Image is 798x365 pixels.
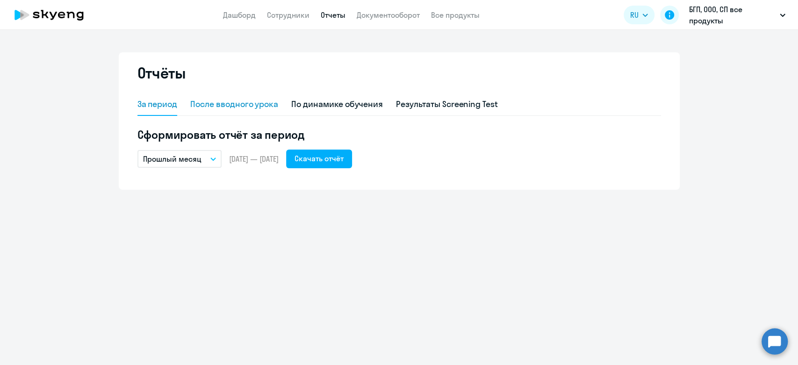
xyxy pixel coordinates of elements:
h5: Сформировать отчёт за период [137,127,661,142]
span: RU [630,9,639,21]
div: После вводного урока [190,98,278,110]
span: [DATE] — [DATE] [229,154,279,164]
button: Прошлый месяц [137,150,222,168]
button: RU [624,6,654,24]
button: Скачать отчёт [286,150,352,168]
h2: Отчёты [137,64,186,82]
div: За период [137,98,178,110]
a: Сотрудники [267,10,309,20]
p: БГП, ООО, СП все продукты [689,4,776,26]
a: Все продукты [431,10,480,20]
div: Скачать отчёт [295,153,344,164]
div: Результаты Screening Test [396,98,498,110]
button: БГП, ООО, СП все продукты [684,4,790,26]
a: Документооборот [357,10,420,20]
div: По динамике обучения [291,98,383,110]
a: Дашборд [223,10,256,20]
a: Отчеты [321,10,345,20]
p: Прошлый месяц [143,153,201,165]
